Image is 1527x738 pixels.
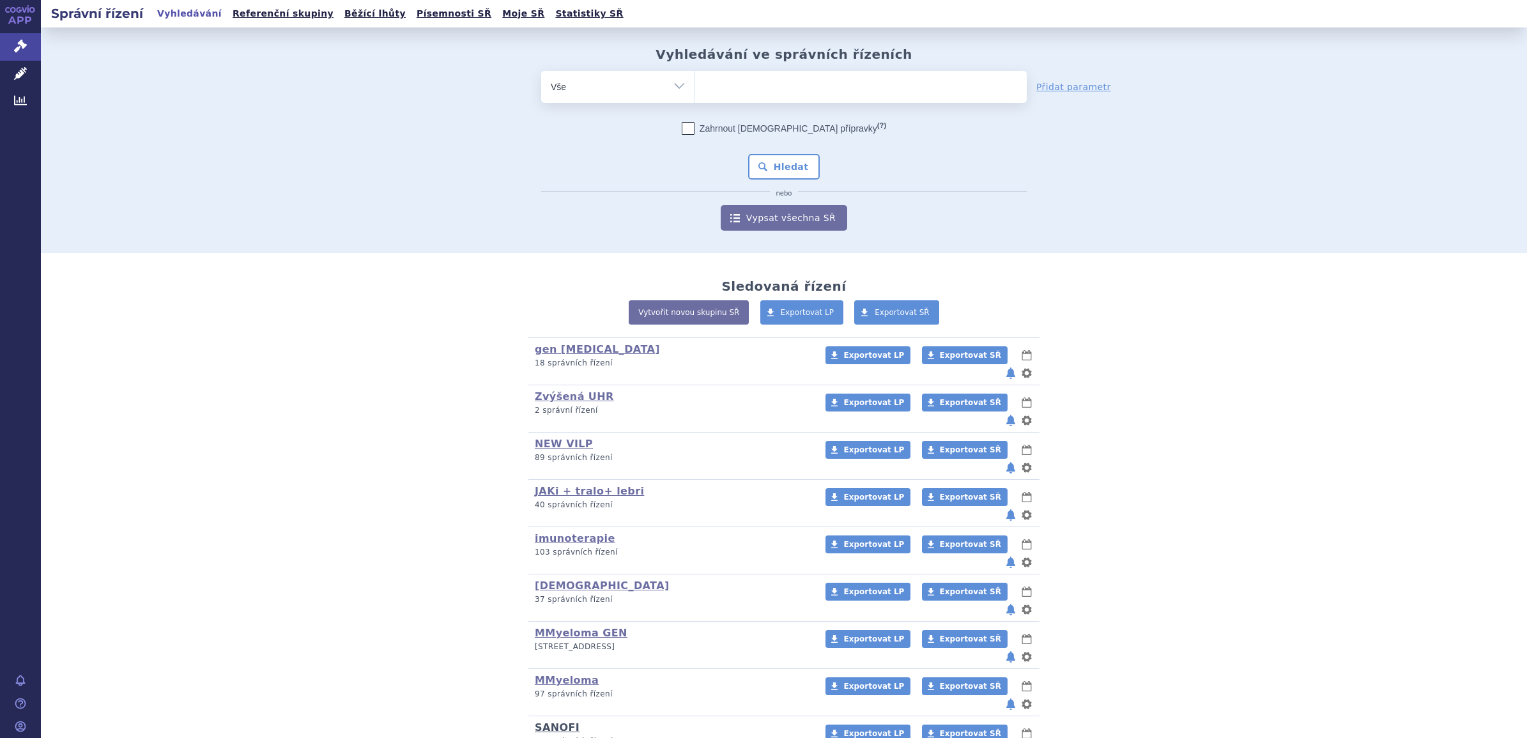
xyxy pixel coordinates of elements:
button: lhůty [1020,395,1033,410]
p: 103 správních řízení [535,547,809,558]
p: 37 správních řízení [535,594,809,605]
span: Exportovat SŘ [875,308,930,317]
p: 97 správních řízení [535,689,809,700]
button: nastavení [1020,413,1033,428]
a: Vytvořit novou skupinu SŘ [629,300,749,325]
a: Exportovat SŘ [922,583,1008,601]
span: Exportovat LP [781,308,834,317]
button: nastavení [1020,649,1033,665]
span: Exportovat SŘ [940,729,1001,738]
span: Exportovat SŘ [940,493,1001,502]
a: Exportovat LP [825,535,910,553]
span: Exportovat LP [843,634,904,643]
a: Přidat parametr [1036,81,1111,93]
a: Exportovat SŘ [922,535,1008,553]
button: Hledat [748,154,820,180]
a: Exportovat LP [825,488,910,506]
a: Exportovat LP [760,300,844,325]
a: SANOFI [535,721,579,734]
button: lhůty [1020,537,1033,552]
button: lhůty [1020,489,1033,505]
h2: Správní řízení [41,4,153,22]
button: nastavení [1020,555,1033,570]
a: Exportovat SŘ [922,441,1008,459]
button: nastavení [1020,602,1033,617]
a: Exportovat LP [825,346,910,364]
p: 40 správních řízení [535,500,809,511]
span: Exportovat SŘ [940,398,1001,407]
a: JAKi + tralo+ lebri [535,485,644,497]
p: 2 správní řízení [535,405,809,416]
span: Exportovat LP [843,398,904,407]
a: MMyeloma GEN [535,627,627,639]
a: Exportovat SŘ [854,300,939,325]
a: Běžící lhůty [341,5,410,22]
a: Písemnosti SŘ [413,5,495,22]
a: Moje SŘ [498,5,548,22]
span: Exportovat SŘ [940,540,1001,549]
button: nastavení [1020,365,1033,381]
span: Exportovat SŘ [940,682,1001,691]
p: [STREET_ADDRESS] [535,642,809,652]
a: Referenční skupiny [229,5,337,22]
abbr: (?) [877,121,886,130]
button: notifikace [1004,696,1017,712]
a: NEW VILP [535,438,593,450]
a: Statistiky SŘ [551,5,627,22]
label: Zahrnout [DEMOGRAPHIC_DATA] přípravky [682,122,886,135]
button: lhůty [1020,584,1033,599]
a: Exportovat LP [825,441,910,459]
button: notifikace [1004,555,1017,570]
a: MMyeloma [535,674,599,686]
span: Exportovat SŘ [940,351,1001,360]
a: Exportovat LP [825,677,910,695]
button: lhůty [1020,442,1033,457]
a: gen [MEDICAL_DATA] [535,343,660,355]
i: nebo [770,190,799,197]
p: 89 správních řízení [535,452,809,463]
a: Vypsat všechna SŘ [721,205,847,231]
button: nastavení [1020,460,1033,475]
span: Exportovat LP [843,351,904,360]
a: [DEMOGRAPHIC_DATA] [535,580,670,592]
span: Exportovat LP [843,540,904,549]
span: Exportovat LP [843,587,904,596]
span: Exportovat SŘ [940,445,1001,454]
span: Exportovat LP [843,682,904,691]
a: Exportovat SŘ [922,677,1008,695]
button: notifikace [1004,507,1017,523]
a: Exportovat LP [825,394,910,411]
button: lhůty [1020,631,1033,647]
p: 18 správních řízení [535,358,809,369]
button: notifikace [1004,413,1017,428]
span: Exportovat LP [843,729,904,738]
button: notifikace [1004,460,1017,475]
a: Exportovat SŘ [922,394,1008,411]
a: Exportovat SŘ [922,488,1008,506]
a: Exportovat SŘ [922,630,1008,648]
h2: Sledovaná řízení [721,279,846,294]
button: nastavení [1020,507,1033,523]
button: lhůty [1020,348,1033,363]
button: notifikace [1004,649,1017,665]
a: Zvýšená UHR [535,390,614,403]
span: Exportovat LP [843,493,904,502]
span: Exportovat SŘ [940,587,1001,596]
a: Exportovat SŘ [922,346,1008,364]
span: Exportovat LP [843,445,904,454]
button: nastavení [1020,696,1033,712]
a: Exportovat LP [825,630,910,648]
button: lhůty [1020,679,1033,694]
a: Exportovat LP [825,583,910,601]
a: imunoterapie [535,532,615,544]
button: notifikace [1004,602,1017,617]
a: Vyhledávání [153,5,226,22]
span: Exportovat SŘ [940,634,1001,643]
button: notifikace [1004,365,1017,381]
h2: Vyhledávání ve správních řízeních [656,47,912,62]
